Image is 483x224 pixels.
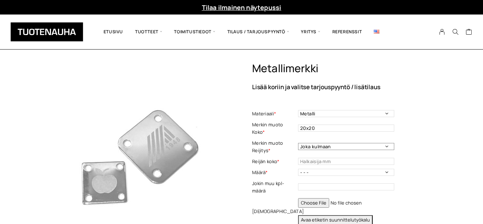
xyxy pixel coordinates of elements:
label: [DEMOGRAPHIC_DATA] [252,208,296,215]
a: Etusivu [98,20,129,44]
img: English [374,30,379,34]
input: Halkaisija mm [298,158,394,165]
label: Merkin muoto Koko [252,121,296,136]
label: Merkin muoto Reijitys [252,139,296,154]
input: Leveys x Pituus mm [298,125,394,132]
a: Cart [466,28,472,37]
label: Määrä [252,169,296,176]
span: Tuotteet [129,20,168,44]
label: Materiaali [252,110,296,117]
h1: Metallimerkki [252,62,448,75]
span: Toimitustiedot [168,20,221,44]
a: My Account [435,29,449,35]
label: Jokin muu kpl-määrä [252,180,296,195]
span: Yritys [295,20,326,44]
img: Tuotenauha Oy [11,22,83,41]
a: Tilaa ilmainen näytepussi [202,3,281,12]
span: Tilaus / Tarjouspyyntö [221,20,295,44]
label: Reijän koko [252,158,296,165]
p: Lisää koriin ja valitse tarjouspyyntö / lisätilaus [252,84,448,90]
a: Referenssit [326,20,368,44]
button: Search [449,29,462,35]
